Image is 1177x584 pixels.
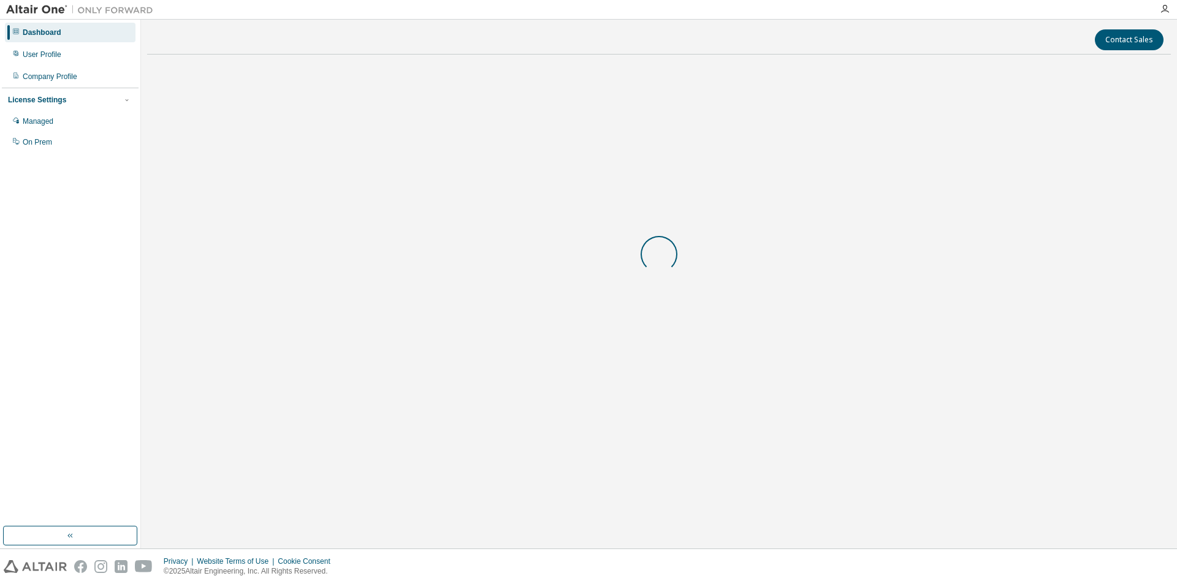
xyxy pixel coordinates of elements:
div: On Prem [23,137,52,147]
button: Contact Sales [1095,29,1164,50]
img: Altair One [6,4,159,16]
img: instagram.svg [94,560,107,573]
img: altair_logo.svg [4,560,67,573]
div: Managed [23,116,53,126]
div: Dashboard [23,28,61,37]
div: Privacy [164,556,197,566]
div: Cookie Consent [278,556,337,566]
div: Company Profile [23,72,77,82]
img: facebook.svg [74,560,87,573]
div: License Settings [8,95,66,105]
div: User Profile [23,50,61,59]
img: linkedin.svg [115,560,128,573]
div: Website Terms of Use [197,556,278,566]
p: © 2025 Altair Engineering, Inc. All Rights Reserved. [164,566,338,577]
img: youtube.svg [135,560,153,573]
